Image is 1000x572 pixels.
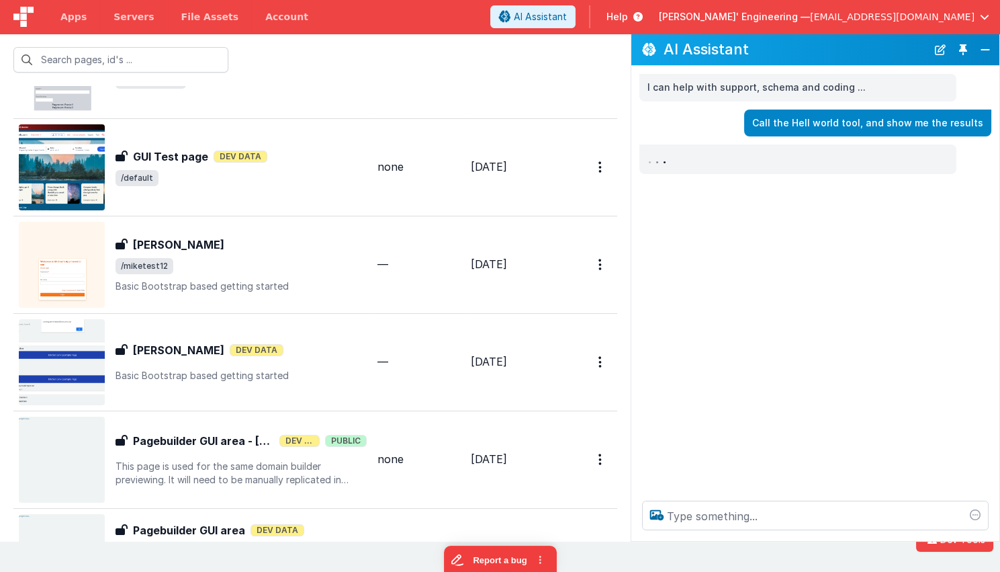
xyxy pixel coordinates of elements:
span: [PERSON_NAME]' Engineering — [659,10,810,24]
button: Close [976,40,994,59]
span: Help [606,10,628,24]
button: Options [590,251,612,278]
button: Toggle Pin [954,40,972,59]
span: Dev Data [251,524,304,536]
span: [DATE] [471,257,507,271]
span: Apps [60,10,87,24]
h3: [PERSON_NAME] [133,342,224,358]
p: I can help with support, schema and coding ... [647,79,948,96]
div: none [377,452,460,467]
p: This page is used for the same domain builder previewing. It will need to be manually replicated ... [116,460,367,487]
span: /default [116,170,158,186]
p: Basic Bootstrap based getting started [116,280,367,293]
h3: Pagebuilder GUI area - [PERSON_NAME] [133,433,274,449]
button: Options [590,446,612,473]
button: [PERSON_NAME]' Engineering — [EMAIL_ADDRESS][DOMAIN_NAME] [659,10,989,24]
span: Public [325,435,367,447]
h3: Pagebuilder GUI area [133,522,245,538]
p: Call the Hell world tool, and show me the results [752,115,983,132]
h2: AI Assistant [664,41,927,57]
input: Search pages, id's ... [13,47,228,73]
span: — [377,257,388,271]
span: File Assets [181,10,239,24]
span: . [655,150,660,169]
span: . [662,150,667,169]
span: /miketest12 [116,258,173,274]
span: Servers [113,10,154,24]
span: — [377,355,388,368]
span: [EMAIL_ADDRESS][DOMAIN_NAME] [810,10,974,24]
span: AI Assistant [514,10,567,24]
h3: GUI Test page [133,149,208,165]
span: Dev Data [279,435,320,447]
h3: [PERSON_NAME] [133,237,224,253]
span: Dev Data [214,151,267,163]
button: Options [590,153,612,181]
span: [DATE] [471,160,507,173]
p: Basic Bootstrap based getting started [116,369,367,382]
div: none [377,159,460,175]
button: AI Assistant [490,5,576,28]
span: Dev Data [230,344,283,356]
span: [DATE] [471,452,507,466]
span: [DATE] [471,355,507,368]
span: . [647,145,652,164]
button: New Chat [931,40,950,59]
button: Options [590,348,612,376]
